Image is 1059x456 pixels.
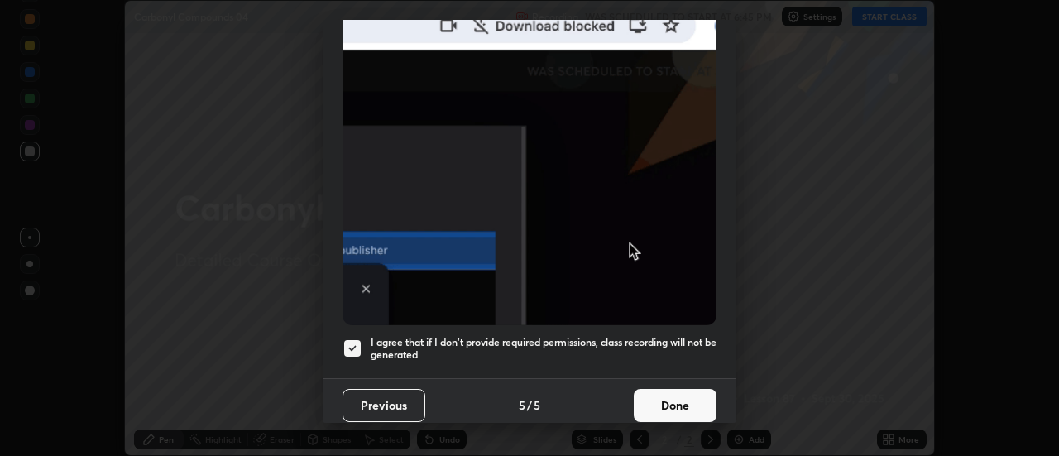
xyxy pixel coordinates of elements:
h4: / [527,396,532,414]
button: Previous [343,389,425,422]
button: Done [634,389,716,422]
h4: 5 [519,396,525,414]
h4: 5 [534,396,540,414]
h5: I agree that if I don't provide required permissions, class recording will not be generated [371,336,716,362]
